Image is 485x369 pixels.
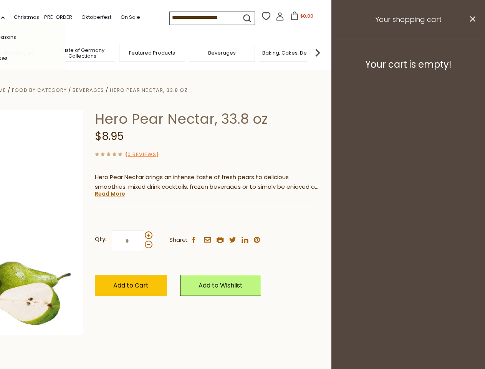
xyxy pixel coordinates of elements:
[73,86,104,94] a: Beverages
[51,47,113,59] a: Taste of Germany Collections
[125,151,159,158] span: ( )
[95,275,167,296] button: Add to Cart
[341,59,475,70] h3: Your cart is empty!
[95,129,124,144] span: $8.95
[262,50,322,56] a: Baking, Cakes, Desserts
[14,13,72,22] a: Christmas - PRE-ORDER
[110,86,188,94] a: Hero Pear Nectar, 33.8 oz
[208,50,236,56] a: Beverages
[127,151,156,159] a: 0 Reviews
[81,13,111,22] a: Oktoberfest
[300,13,313,19] span: $0.00
[12,86,67,94] a: Food By Category
[113,281,149,290] span: Add to Cart
[121,13,140,22] a: On Sale
[95,190,125,198] a: Read More
[95,234,106,244] strong: Qty:
[310,45,325,60] img: next arrow
[286,12,318,23] button: $0.00
[95,110,319,128] h1: Hero Pear Nectar, 33.8 oz
[129,50,175,56] a: Featured Products
[112,230,143,251] input: Qty:
[169,235,187,245] span: Share:
[95,173,319,192] p: Hero Pear Nectar brings an intense taste of fresh pears to delicious smoothies, mixed drink cockt...
[180,275,261,296] a: Add to Wishlist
